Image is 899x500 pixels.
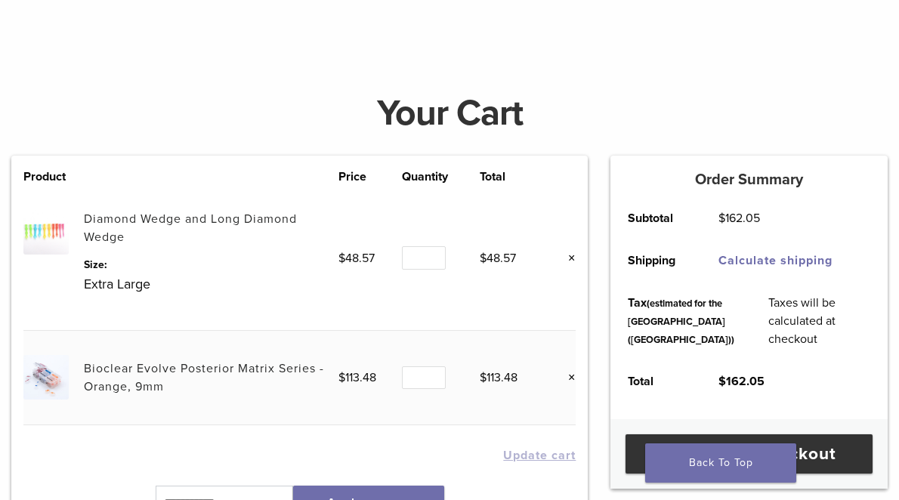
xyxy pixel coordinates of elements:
a: Diamond Wedge and Long Diamond Wedge [84,211,297,245]
th: Tax [610,282,751,360]
a: Back To Top [645,443,796,483]
bdi: 48.57 [338,251,375,266]
th: Price [338,168,402,186]
td: Taxes will be calculated at checkout [752,282,888,360]
bdi: 162.05 [718,211,760,226]
a: Remove this item [556,368,576,387]
span: $ [718,211,725,226]
th: Quantity [402,168,480,186]
span: $ [338,370,345,385]
a: Bioclear Evolve Posterior Matrix Series - Orange, 9mm [84,361,324,394]
h5: Order Summary [610,171,888,189]
a: Proceed to checkout [626,434,873,474]
button: Update cart [503,449,576,461]
th: Subtotal [610,197,701,239]
span: $ [718,374,726,389]
th: Product [23,168,84,186]
span: $ [338,251,345,266]
small: (estimated for the [GEOGRAPHIC_DATA] ([GEOGRAPHIC_DATA])) [628,298,734,346]
img: Diamond Wedge and Long Diamond Wedge [23,210,68,255]
a: Calculate shipping [718,253,833,268]
th: Total [610,360,701,403]
span: $ [480,370,487,385]
span: $ [480,251,487,266]
img: Bioclear Evolve Posterior Matrix Series - Orange, 9mm [23,355,68,400]
a: Remove this item [556,248,576,268]
th: Shipping [610,239,701,282]
bdi: 113.48 [480,370,517,385]
th: Total [480,168,543,186]
bdi: 113.48 [338,370,376,385]
bdi: 48.57 [480,251,516,266]
dt: Size: [84,257,338,273]
p: Extra Large [84,273,338,295]
bdi: 162.05 [718,374,765,389]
